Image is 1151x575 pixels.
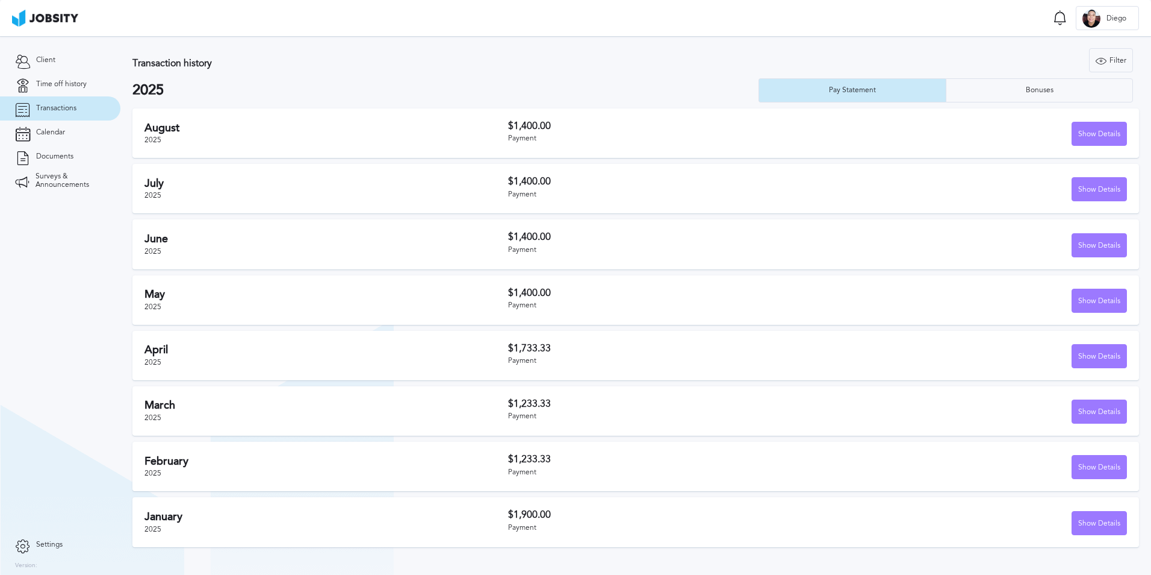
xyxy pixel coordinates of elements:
[508,134,817,143] div: Payment
[1089,48,1133,72] button: Filter
[508,121,817,131] h3: $1,400.00
[1072,177,1127,201] button: Show Details
[1072,512,1126,536] div: Show Details
[823,86,882,95] div: Pay Statement
[36,541,63,549] span: Settings
[144,455,508,468] h2: February
[15,562,37,570] label: Version:
[144,191,161,200] span: 2025
[144,233,508,245] h2: June
[1072,234,1126,258] div: Show Details
[144,344,508,356] h2: April
[36,56,55,64] span: Client
[1072,233,1127,257] button: Show Details
[1072,345,1126,369] div: Show Details
[144,469,161,477] span: 2025
[946,78,1133,102] button: Bonuses
[144,177,508,190] h2: July
[144,136,161,144] span: 2025
[144,511,508,523] h2: January
[508,468,817,477] div: Payment
[144,358,161,366] span: 2025
[36,104,76,113] span: Transactions
[1082,10,1100,28] div: D
[1076,6,1139,30] button: DDiego
[508,287,817,298] h3: $1,400.00
[132,58,680,69] h3: Transaction history
[144,247,161,256] span: 2025
[36,152,73,161] span: Documents
[1072,400,1126,424] div: Show Details
[759,78,946,102] button: Pay Statement
[1072,122,1126,146] div: Show Details
[1090,49,1132,73] div: Filter
[1072,289,1127,313] button: Show Details
[1072,178,1126,202] div: Show Details
[1072,400,1127,424] button: Show Details
[508,357,817,365] div: Payment
[1072,344,1127,368] button: Show Details
[1020,86,1059,95] div: Bonuses
[36,80,87,89] span: Time off history
[144,525,161,533] span: 2025
[508,176,817,187] h3: $1,400.00
[508,343,817,354] h3: $1,733.33
[36,172,105,189] span: Surveys & Announcements
[508,398,817,409] h3: $1,233.33
[1072,456,1126,480] div: Show Details
[508,246,817,254] div: Payment
[144,413,161,422] span: 2025
[1072,122,1127,146] button: Show Details
[144,122,508,134] h2: August
[12,10,78,27] img: ab4bad089aa723f57921c736e9817d99.png
[36,128,65,137] span: Calendar
[508,524,817,532] div: Payment
[1072,289,1126,313] div: Show Details
[508,190,817,199] div: Payment
[144,303,161,311] span: 2025
[508,412,817,421] div: Payment
[132,82,759,99] h2: 2025
[144,399,508,412] h2: March
[1100,14,1132,23] span: Diego
[144,288,508,301] h2: May
[1072,511,1127,535] button: Show Details
[508,231,817,242] h3: $1,400.00
[508,301,817,310] div: Payment
[508,509,817,520] h3: $1,900.00
[508,454,817,465] h3: $1,233.33
[1072,455,1127,479] button: Show Details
